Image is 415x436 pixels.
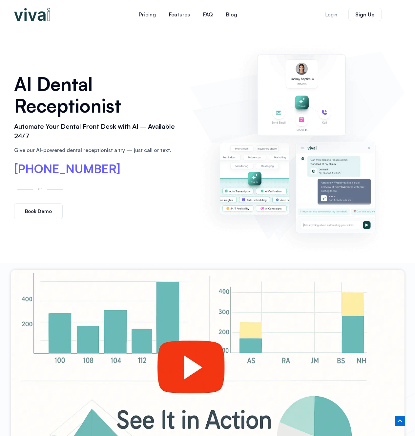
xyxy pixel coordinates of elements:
[193,40,401,252] img: AI dental receptionist dashboard – virtual receptionist dental office
[348,8,382,21] a: Sign Up
[14,73,183,116] h1: AI Dental Receptionist
[219,7,244,22] a: Blog
[25,209,52,214] span: Book Demo
[14,163,120,175] a: [PHONE_NUMBER]
[325,12,337,17] span: Login
[14,203,63,219] a: Book Demo
[355,12,375,17] span: Sign Up
[93,7,283,22] nav: Menu
[317,8,345,21] a: Login
[132,7,162,22] a: Pricing
[36,185,44,192] p: or
[14,146,183,154] p: Give our AI-powered dental receptionist a try — just call or text.
[162,7,197,22] a: Features
[14,122,183,141] h2: Automate Your Dental Front Desk with AI – Available 24/7
[197,7,219,22] a: FAQ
